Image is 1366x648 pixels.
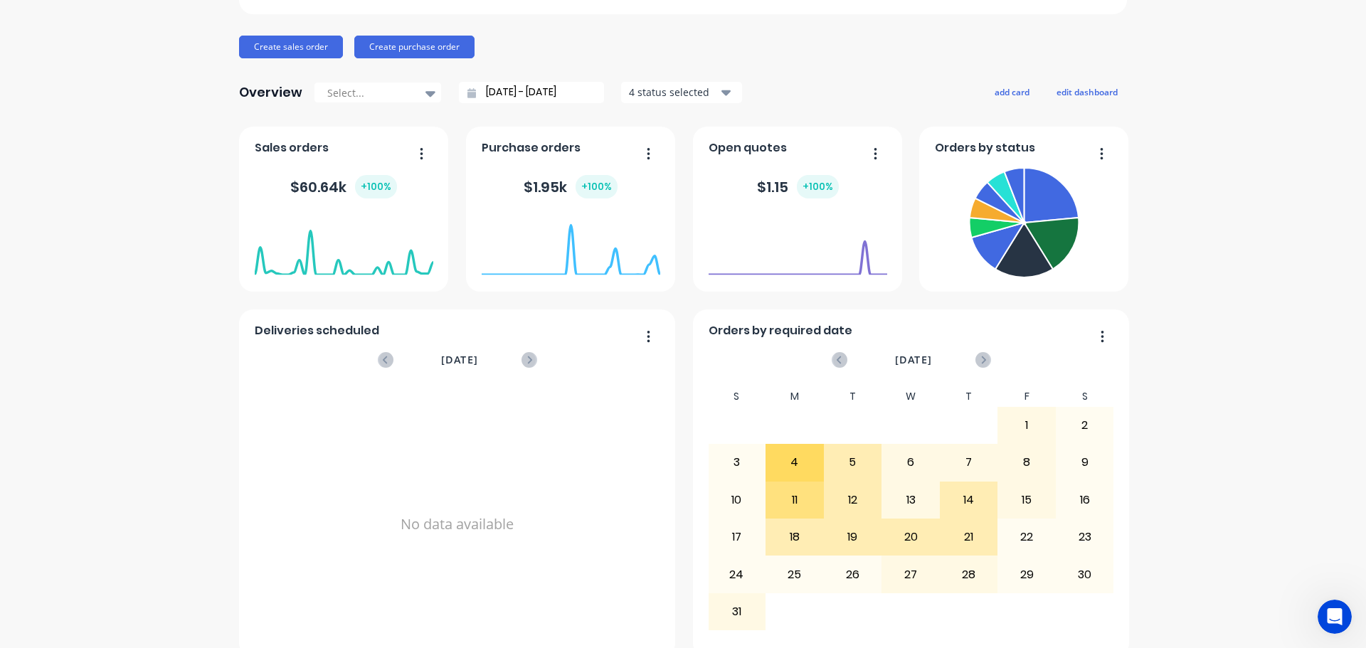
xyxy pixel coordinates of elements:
[1057,408,1113,443] div: 2
[881,386,940,407] div: W
[985,83,1039,101] button: add card
[709,445,766,480] div: 3
[757,175,839,198] div: $ 1.15
[708,386,766,407] div: S
[825,556,881,592] div: 26
[1047,83,1127,101] button: edit dashboard
[1057,519,1113,555] div: 23
[766,445,823,480] div: 4
[882,519,939,555] div: 20
[1056,386,1114,407] div: S
[935,139,1035,156] span: Orders by status
[239,78,302,107] div: Overview
[621,82,742,103] button: 4 status selected
[1057,556,1113,592] div: 30
[941,556,997,592] div: 28
[940,386,998,407] div: T
[882,556,939,592] div: 27
[941,445,997,480] div: 7
[825,519,881,555] div: 19
[797,175,839,198] div: + 100 %
[882,482,939,518] div: 13
[354,36,475,58] button: Create purchase order
[895,352,932,368] span: [DATE]
[998,408,1055,443] div: 1
[709,519,766,555] div: 17
[239,36,343,58] button: Create sales order
[248,6,275,33] button: Expand window
[482,139,581,156] span: Purchase orders
[766,556,823,592] div: 25
[766,519,823,555] div: 18
[998,519,1055,555] div: 22
[824,386,882,407] div: T
[290,175,397,198] div: $ 60.64k
[709,139,787,156] span: Open quotes
[882,445,939,480] div: 6
[255,139,329,156] span: Sales orders
[629,85,719,100] div: 4 status selected
[441,352,478,368] span: [DATE]
[766,386,824,407] div: M
[825,482,881,518] div: 12
[998,482,1055,518] div: 15
[766,482,823,518] div: 11
[355,175,397,198] div: + 100 %
[576,175,618,198] div: + 100 %
[941,482,997,518] div: 14
[709,556,766,592] div: 24
[941,519,997,555] div: 21
[1057,445,1113,480] div: 9
[825,445,881,480] div: 5
[9,6,36,33] button: go back
[709,594,766,630] div: 31
[997,386,1056,407] div: F
[709,482,766,518] div: 10
[998,445,1055,480] div: 8
[998,556,1055,592] div: 29
[1318,600,1352,634] iframe: Intercom live chat
[1057,482,1113,518] div: 16
[524,175,618,198] div: $ 1.95k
